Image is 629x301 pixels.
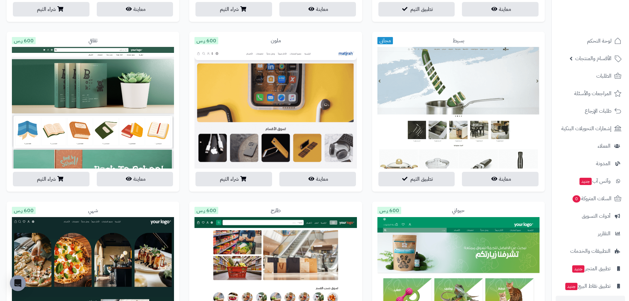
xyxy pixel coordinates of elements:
[556,278,625,294] a: تطبيق نقاط البيعجديد
[556,103,625,119] a: طلبات الإرجاع
[12,37,174,45] div: ثقافي
[598,229,611,238] span: التقارير
[582,211,611,221] span: أدوات التسويق
[12,37,36,44] span: 600 ر.س
[12,207,174,214] div: شهي
[194,207,357,214] div: طازج
[596,71,612,81] span: الطلبات
[572,194,612,203] span: السلات المتروكة
[574,89,612,98] span: المراجعات والأسئلة
[279,172,356,186] button: معاينة
[10,275,26,291] div: Open Intercom Messenger
[556,191,625,207] a: السلات المتروكة0
[556,86,625,101] a: المراجعات والأسئلة
[13,2,89,17] button: شراء الثيم
[556,156,625,171] a: المدونة
[556,208,625,224] a: أدوات التسويق
[598,141,611,151] span: العملاء
[579,176,611,186] span: وآتس آب
[13,172,89,186] button: شراء الثيم
[377,37,393,44] span: مجاني
[565,282,611,291] span: تطبيق نقاط البيع
[556,121,625,136] a: إشعارات التحويلات البنكية
[565,283,577,290] span: جديد
[556,226,625,242] a: التقارير
[195,172,272,186] button: شراء الثيم
[556,173,625,189] a: وآتس آبجديد
[556,138,625,154] a: العملاء
[556,33,625,49] a: لوحة التحكم
[572,265,584,273] span: جديد
[572,264,611,273] span: تطبيق المتجر
[561,124,612,133] span: إشعارات التحويلات البنكية
[570,246,611,256] span: التطبيقات والخدمات
[97,2,173,17] button: معاينة
[462,2,539,17] button: معاينة
[194,37,218,44] span: 600 ر.س
[596,159,611,168] span: المدونة
[462,172,539,186] button: معاينة
[378,2,455,17] button: تطبيق الثيم
[410,5,433,13] span: تطبيق الثيم
[279,2,356,17] button: معاينة
[585,106,612,116] span: طلبات الإرجاع
[377,37,540,45] div: بسيط
[579,178,592,185] span: جديد
[12,207,36,214] span: 600 ر.س
[587,36,612,46] span: لوحة التحكم
[584,14,623,27] img: logo-2.png
[410,175,433,183] span: تطبيق الثيم
[377,207,540,214] div: حيواني
[575,54,612,63] span: الأقسام والمنتجات
[195,2,272,17] button: شراء الثيم
[556,243,625,259] a: التطبيقات والخدمات
[556,68,625,84] a: الطلبات
[572,195,580,203] span: 0
[556,261,625,277] a: تطبيق المتجرجديد
[378,172,455,186] button: تطبيق الثيم
[194,207,218,214] span: 600 ر.س
[97,172,173,186] button: معاينة
[194,37,357,45] div: ملون
[377,207,401,214] span: 600 ر.س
